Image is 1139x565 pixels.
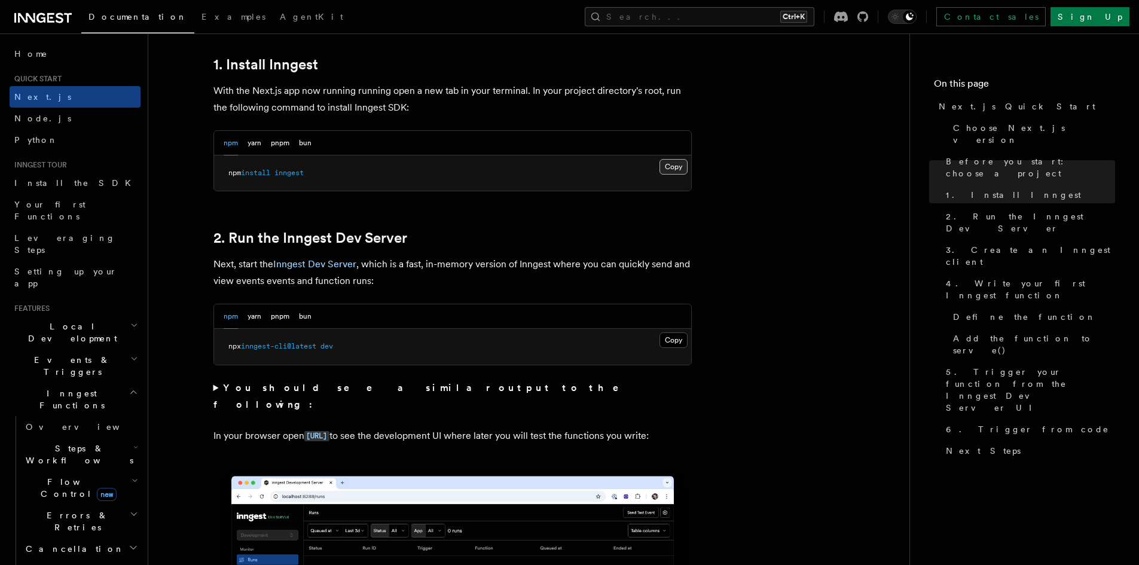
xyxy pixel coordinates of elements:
button: npm [224,131,238,155]
a: Before you start: choose a project [941,151,1115,184]
span: inngest-cli@latest [241,342,316,350]
span: 2. Run the Inngest Dev Server [946,210,1115,234]
a: Documentation [81,4,194,33]
span: Inngest tour [10,160,67,170]
span: 5. Trigger your function from the Inngest Dev Server UI [946,366,1115,414]
a: Your first Functions [10,194,141,227]
a: Sign Up [1051,7,1129,26]
span: new [97,488,117,501]
button: Steps & Workflows [21,438,141,471]
a: Next.js [10,86,141,108]
button: Inngest Functions [10,383,141,416]
span: 1. Install Inngest [946,189,1081,201]
span: Next.js Quick Start [939,100,1095,112]
a: Examples [194,4,273,32]
a: 1. Install Inngest [213,56,318,73]
button: pnpm [271,304,289,329]
a: 5. Trigger your function from the Inngest Dev Server UI [941,361,1115,419]
button: Toggle dark mode [888,10,917,24]
summary: You should see a similar output to the following: [213,380,692,413]
span: npm [228,169,241,177]
span: Cancellation [21,543,124,555]
span: Features [10,304,50,313]
span: dev [320,342,333,350]
span: AgentKit [280,12,343,22]
span: Documentation [88,12,187,22]
a: Add the function to serve() [948,328,1115,361]
span: install [241,169,270,177]
span: Inngest Functions [10,387,129,411]
span: Define the function [953,311,1096,323]
span: 4. Write your first Inngest function [946,277,1115,301]
button: Copy [659,159,688,175]
span: Next Steps [946,445,1021,457]
h4: On this page [934,77,1115,96]
a: Overview [21,416,141,438]
button: pnpm [271,131,289,155]
a: Define the function [948,306,1115,328]
a: Choose Next.js version [948,117,1115,151]
code: [URL] [304,431,329,441]
a: Next Steps [941,440,1115,462]
a: 3. Create an Inngest client [941,239,1115,273]
a: Setting up your app [10,261,141,294]
span: Home [14,48,48,60]
p: Next, start the , which is a fast, in-memory version of Inngest where you can quickly send and vi... [213,256,692,289]
span: Your first Functions [14,200,85,221]
span: Errors & Retries [21,509,130,533]
button: Copy [659,332,688,348]
span: Setting up your app [14,267,117,288]
span: Overview [26,422,149,432]
span: 3. Create an Inngest client [946,244,1115,268]
span: Choose Next.js version [953,122,1115,146]
span: Install the SDK [14,178,138,188]
span: Local Development [10,320,130,344]
button: Cancellation [21,538,141,560]
button: yarn [248,131,261,155]
a: Next.js Quick Start [934,96,1115,117]
button: bun [299,304,312,329]
span: Steps & Workflows [21,442,133,466]
strong: You should see a similar output to the following: [213,382,636,410]
a: Install the SDK [10,172,141,194]
span: Before you start: choose a project [946,155,1115,179]
a: 1. Install Inngest [941,184,1115,206]
a: Inngest Dev Server [273,258,356,270]
a: Contact sales [936,7,1046,26]
a: [URL] [304,430,329,441]
span: Quick start [10,74,62,84]
a: 4. Write your first Inngest function [941,273,1115,306]
span: Add the function to serve() [953,332,1115,356]
button: Search...Ctrl+K [585,7,814,26]
a: Leveraging Steps [10,227,141,261]
p: In your browser open to see the development UI where later you will test the functions you write: [213,427,692,445]
button: npm [224,304,238,329]
span: Flow Control [21,476,132,500]
button: Local Development [10,316,141,349]
span: Examples [201,12,265,22]
a: 2. Run the Inngest Dev Server [941,206,1115,239]
button: bun [299,131,312,155]
a: 6. Trigger from code [941,419,1115,440]
a: Node.js [10,108,141,129]
span: Leveraging Steps [14,233,115,255]
span: Next.js [14,92,71,102]
span: Node.js [14,114,71,123]
span: inngest [274,169,304,177]
span: npx [228,342,241,350]
a: 2. Run the Inngest Dev Server [213,230,407,246]
a: Python [10,129,141,151]
button: yarn [248,304,261,329]
kbd: Ctrl+K [780,11,807,23]
button: Events & Triggers [10,349,141,383]
a: AgentKit [273,4,350,32]
p: With the Next.js app now running running open a new tab in your terminal. In your project directo... [213,83,692,116]
button: Errors & Retries [21,505,141,538]
span: 6. Trigger from code [946,423,1109,435]
span: Events & Triggers [10,354,130,378]
button: Flow Controlnew [21,471,141,505]
span: Python [14,135,58,145]
a: Home [10,43,141,65]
